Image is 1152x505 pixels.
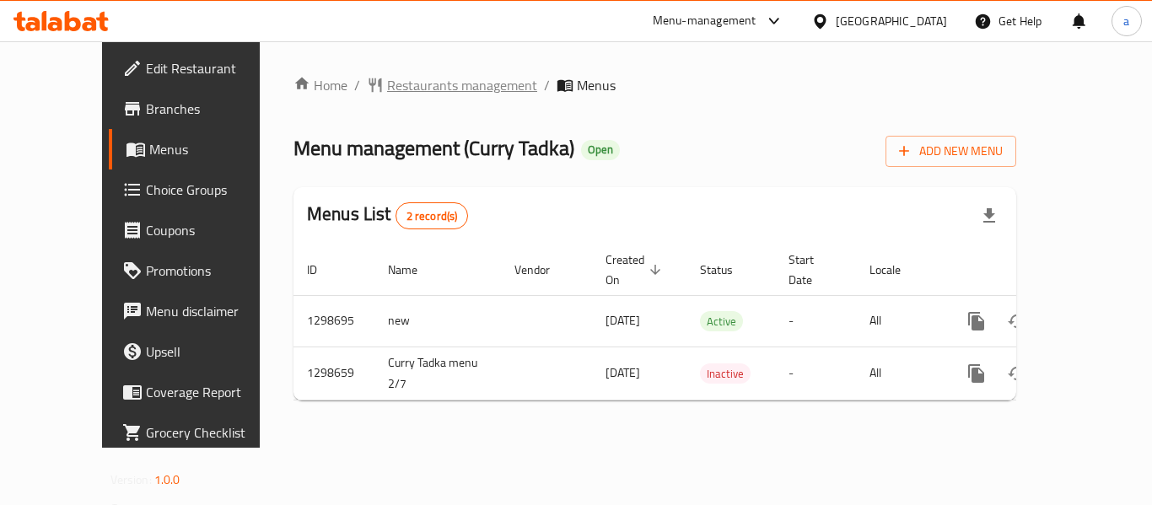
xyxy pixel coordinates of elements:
[396,202,469,229] div: Total records count
[146,99,281,119] span: Branches
[293,75,1016,95] nav: breadcrumb
[997,353,1037,394] button: Change Status
[146,58,281,78] span: Edit Restaurant
[514,260,572,280] span: Vendor
[149,139,281,159] span: Menus
[110,469,152,491] span: Version:
[653,11,756,31] div: Menu-management
[856,347,943,400] td: All
[109,48,294,89] a: Edit Restaurant
[146,341,281,362] span: Upsell
[374,295,501,347] td: new
[293,347,374,400] td: 1298659
[387,75,537,95] span: Restaurants management
[700,363,751,384] div: Inactive
[700,364,751,384] span: Inactive
[943,244,1132,296] th: Actions
[109,291,294,331] a: Menu disclaimer
[606,250,666,290] span: Created On
[700,260,755,280] span: Status
[354,75,360,95] li: /
[581,140,620,160] div: Open
[775,347,856,400] td: -
[293,129,574,167] span: Menu management ( Curry Tadka )
[109,250,294,291] a: Promotions
[109,372,294,412] a: Coverage Report
[109,412,294,453] a: Grocery Checklist
[899,141,1003,162] span: Add New Menu
[293,244,1132,400] table: enhanced table
[544,75,550,95] li: /
[293,75,347,95] a: Home
[146,180,281,200] span: Choice Groups
[367,75,537,95] a: Restaurants management
[869,260,923,280] span: Locale
[146,382,281,402] span: Coverage Report
[700,312,743,331] span: Active
[836,12,947,30] div: [GEOGRAPHIC_DATA]
[307,201,468,229] h2: Menus List
[700,311,743,331] div: Active
[956,353,997,394] button: more
[775,295,856,347] td: -
[581,142,620,157] span: Open
[374,347,501,400] td: Curry Tadka menu 2/7
[146,422,281,443] span: Grocery Checklist
[146,220,281,240] span: Coupons
[1123,12,1129,30] span: a
[606,309,640,331] span: [DATE]
[997,301,1037,341] button: Change Status
[109,129,294,169] a: Menus
[789,250,836,290] span: Start Date
[886,136,1016,167] button: Add New Menu
[969,196,1009,236] div: Export file
[856,295,943,347] td: All
[146,301,281,321] span: Menu disclaimer
[606,362,640,384] span: [DATE]
[293,295,374,347] td: 1298695
[956,301,997,341] button: more
[388,260,439,280] span: Name
[109,169,294,210] a: Choice Groups
[154,469,180,491] span: 1.0.0
[396,208,468,224] span: 2 record(s)
[307,260,339,280] span: ID
[146,261,281,281] span: Promotions
[109,210,294,250] a: Coupons
[109,331,294,372] a: Upsell
[577,75,616,95] span: Menus
[109,89,294,129] a: Branches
